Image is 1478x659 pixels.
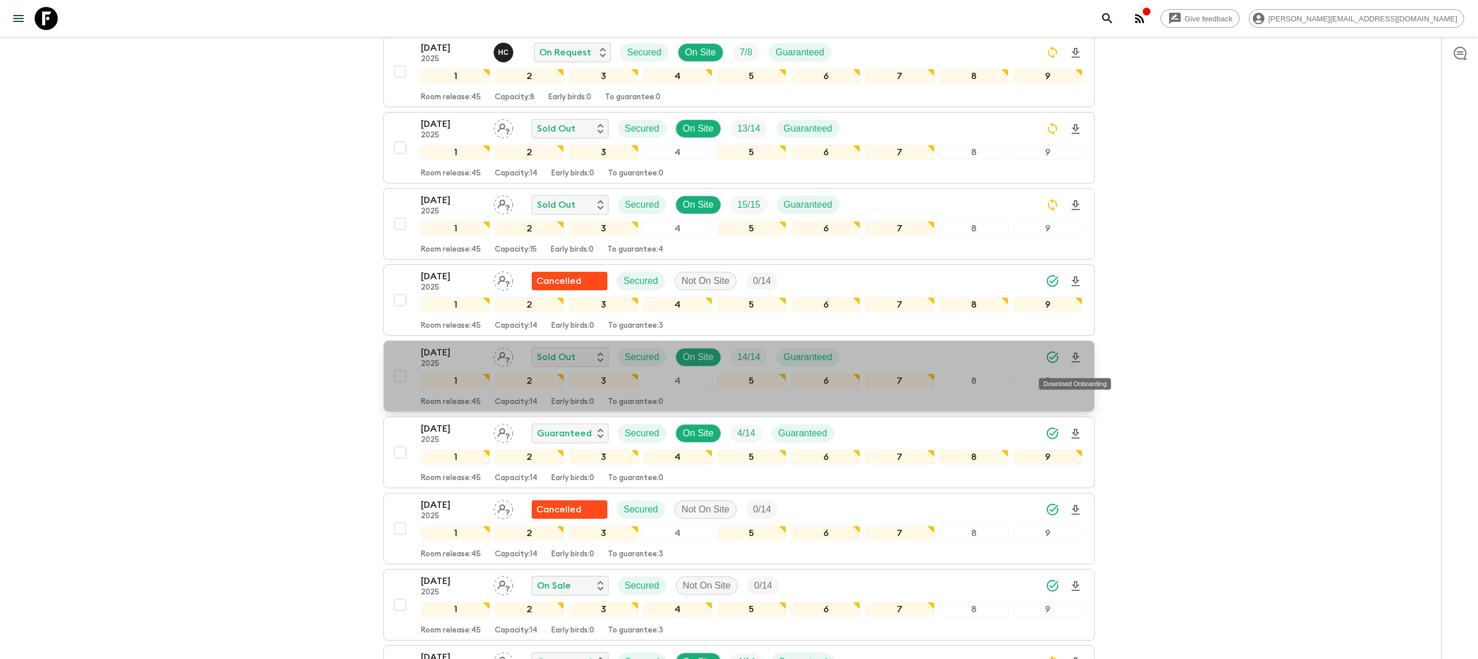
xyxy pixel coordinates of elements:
p: 2025 [421,436,484,445]
div: 6 [791,373,860,388]
p: 15 / 15 [737,198,760,212]
div: Trip Fill [730,119,767,138]
svg: Sync Required - Changes detected [1046,198,1059,212]
svg: Sync Required - Changes detected [1046,122,1059,136]
p: 0 / 14 [754,579,772,593]
svg: Download Onboarding [1069,122,1083,136]
p: [DATE] [421,498,484,512]
div: 3 [569,145,638,160]
button: [DATE]2025Assign pack leaderGuaranteedSecuredOn SiteTrip FillGuaranteed123456789Room release:45Ca... [383,417,1095,488]
div: Not On Site [674,500,737,519]
a: Give feedback [1160,9,1240,28]
div: 9 [1013,69,1083,84]
div: 5 [717,221,786,236]
div: 9 [1013,145,1083,160]
div: 4 [643,526,712,541]
p: Guaranteed [775,46,824,59]
p: [DATE] [421,193,484,207]
div: 9 [1013,450,1083,465]
span: [PERSON_NAME][EMAIL_ADDRESS][DOMAIN_NAME] [1262,14,1464,23]
p: 7 / 8 [740,46,752,59]
span: Assign pack leader [494,351,513,360]
div: Flash Pack cancellation [532,272,607,290]
button: search adventures [1096,7,1119,30]
p: Room release: 45 [421,245,481,254]
p: Not On Site [682,274,730,288]
svg: Synced Successfully [1046,579,1059,593]
div: 7 [865,373,934,388]
p: Early birds: 0 [551,169,594,178]
div: 1 [421,221,490,236]
p: Room release: 45 [421,550,481,559]
p: Cancelled [536,274,581,288]
p: Cancelled [536,503,581,516]
p: 13 / 14 [737,122,760,136]
div: 4 [643,145,712,160]
p: 0 / 14 [753,503,771,516]
p: Capacity: 14 [495,321,538,331]
svg: Download Onboarding [1069,46,1083,60]
div: 4 [643,297,712,312]
div: Trip Fill [733,43,759,62]
div: 7 [865,221,934,236]
div: 8 [939,602,1009,617]
button: [DATE]2025Assign pack leaderSold OutSecuredOn SiteTrip FillGuaranteed123456789Room release:45Capa... [383,112,1095,184]
div: 7 [865,297,934,312]
svg: Download Onboarding [1069,351,1083,365]
div: 5 [717,526,786,541]
div: 3 [569,602,638,617]
button: [DATE]2025Assign pack leaderFlash Pack cancellationSecuredNot On SiteTrip Fill123456789Room relea... [383,264,1095,336]
p: Early birds: 0 [551,398,594,407]
p: Secured [625,350,659,364]
div: 5 [717,450,786,465]
p: Sold Out [537,198,576,212]
svg: Synced Successfully [1046,274,1059,288]
p: Secured [624,274,658,288]
p: Early birds: 0 [551,626,594,635]
p: Early birds: 0 [551,245,594,254]
p: On Site [683,350,714,364]
span: Give feedback [1178,14,1239,23]
p: Capacity: 14 [495,398,538,407]
div: On Site [675,348,721,366]
div: 4 [643,450,712,465]
p: Sold Out [537,350,576,364]
p: Room release: 45 [421,398,481,407]
div: 2 [495,69,564,84]
p: Capacity: 15 [495,245,537,254]
p: Capacity: 14 [495,550,538,559]
p: 0 / 14 [753,274,771,288]
span: Hector Carillo [494,46,516,55]
p: Capacity: 14 [495,626,538,635]
p: [DATE] [421,269,484,283]
div: 8 [939,526,1009,541]
div: Secured [618,348,666,366]
div: 9 [1013,526,1083,541]
p: Capacity: 14 [495,169,538,178]
div: 4 [643,221,712,236]
div: Trip Fill [730,348,767,366]
div: 6 [791,297,860,312]
p: Room release: 45 [421,169,481,178]
p: Sold Out [537,122,576,136]
p: On Site [685,46,716,59]
div: 1 [421,373,490,388]
div: Trip Fill [747,576,779,595]
div: 5 [717,602,786,617]
svg: Download Onboarding [1069,275,1083,289]
p: To guarantee: 4 [607,245,663,254]
p: Guaranteed [783,122,833,136]
div: 3 [569,450,638,465]
div: 3 [569,373,638,388]
div: 6 [791,450,860,465]
div: 2 [495,145,564,160]
button: [DATE]2025Assign pack leaderSold OutSecuredOn SiteTrip FillGuaranteed123456789Room release:45Capa... [383,340,1095,412]
div: 9 [1013,373,1083,388]
p: 2025 [421,207,484,216]
p: 2025 [421,131,484,140]
p: [DATE] [421,346,484,360]
p: Secured [625,579,659,593]
div: Secured [618,424,666,443]
div: On Site [675,196,721,214]
div: 4 [643,373,712,388]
